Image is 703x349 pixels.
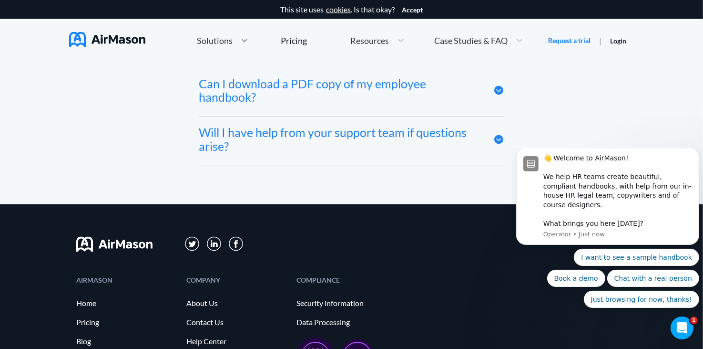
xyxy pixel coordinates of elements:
span: | [599,36,601,45]
p: Message from Operator, sent Just now [31,81,180,90]
a: Request a trial [548,36,591,45]
div: AIRMASON [76,277,177,284]
div: Can I download a PDF copy of my employee handbook? [199,77,479,105]
a: Contact Us [186,318,287,327]
a: Security information [296,299,397,308]
img: svg+xml;base64,PD94bWwgdmVyc2lvbj0iMS4wIiBlbmNvZGluZz0iVVRGLTgiPz4KPHN2ZyB3aWR0aD0iMzFweCIgaGVpZ2... [185,237,200,252]
span: Resources [350,36,389,45]
div: Message content [31,5,180,80]
button: Quick reply: Just browsing for now, thanks! [71,142,187,159]
a: Pricing [76,318,177,327]
div: Will I have help from your support team if questions arise? [199,126,479,154]
a: Blog [76,338,177,346]
button: Quick reply: I want to see a sample handbook [61,100,187,117]
img: svg+xml;base64,PD94bWwgdmVyc2lvbj0iMS4wIiBlbmNvZGluZz0iVVRGLTgiPz4KPHN2ZyB3aWR0aD0iMzBweCIgaGVpZ2... [229,237,243,251]
button: Quick reply: Book a demo [35,121,93,138]
a: Home [76,299,177,308]
button: Accept cookies [402,6,423,14]
div: COMPLIANCE [296,277,397,284]
a: Pricing [281,32,307,49]
img: svg+xml;base64,PHN2ZyB3aWR0aD0iMTYwIiBoZWlnaHQ9IjMyIiB2aWV3Qm94PSIwIDAgMTYwIDMyIiBmaWxsPSJub25lIi... [76,237,153,252]
a: About Us [186,299,287,308]
img: svg+xml;base64,PD94bWwgdmVyc2lvbj0iMS4wIiBlbmNvZGluZz0iVVRGLTgiPz4KPHN2ZyB3aWR0aD0iMzFweCIgaGVpZ2... [207,237,222,252]
a: cookies [326,5,351,14]
span: Solutions [197,36,233,45]
span: Case Studies & FAQ [434,36,508,45]
div: Quick reply options [4,100,187,159]
iframe: Intercom notifications message [512,149,703,314]
img: Profile image for Operator [11,7,26,22]
a: Login [610,37,626,45]
span: 1 [690,317,698,324]
div: 👋 Welcome to AirMason! We help HR teams create beautiful, compliant handbooks, with help from our... [31,5,180,80]
iframe: Intercom live chat [671,317,693,339]
a: Data Processing [296,318,397,327]
a: Help Center [186,338,287,346]
img: AirMason Logo [69,32,145,47]
div: COMPANY [186,277,287,284]
button: Quick reply: Chat with a real person [95,121,187,138]
div: Pricing [281,36,307,45]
